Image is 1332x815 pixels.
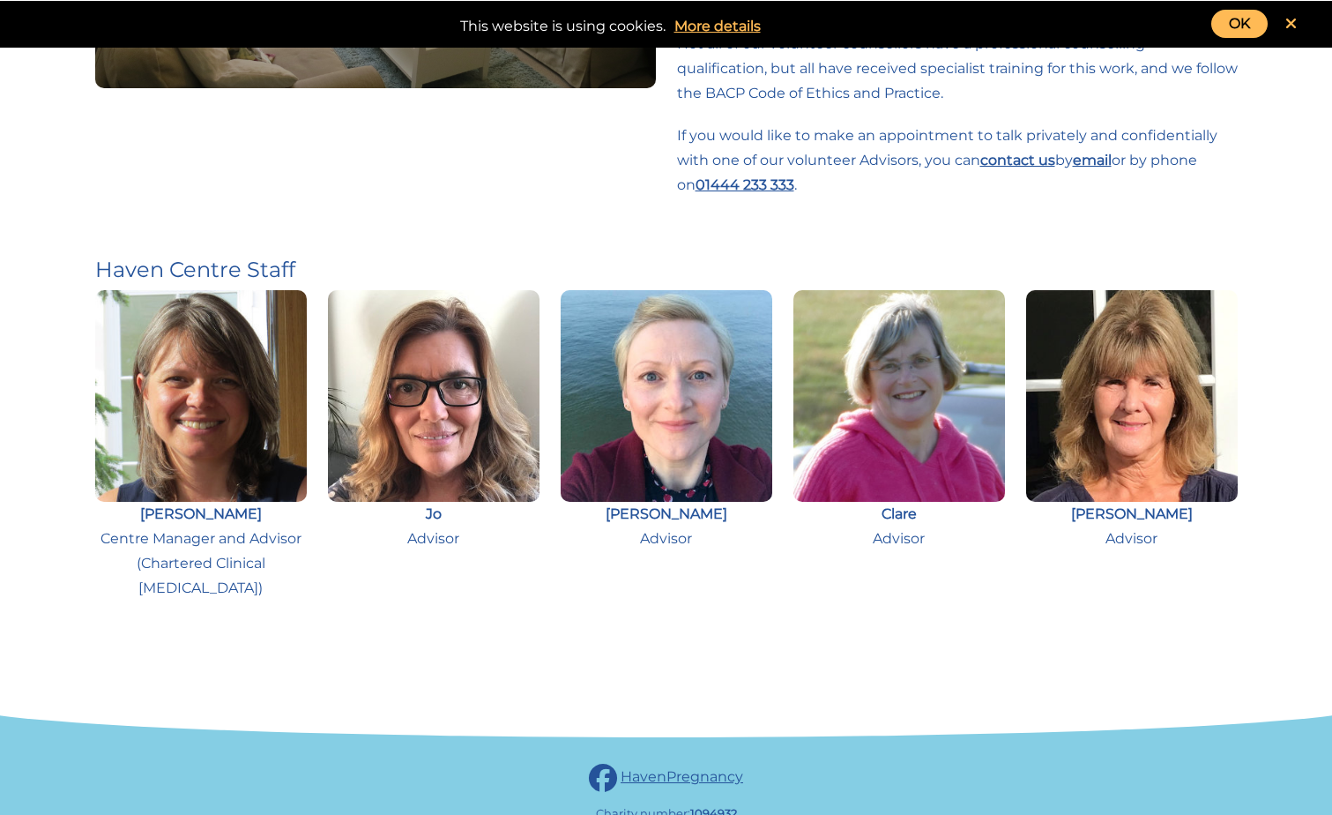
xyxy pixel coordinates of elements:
img: Jo - The Haven Centre Advisor [328,290,539,502]
a: contact us [980,152,1055,168]
strong: [PERSON_NAME] [140,505,262,522]
div: This website is using cookies. [18,10,1314,39]
img: Caroline - The Haven Centre Manager [95,290,307,502]
h3: Haven Centre Staff [95,258,1238,283]
a: OK [1211,10,1268,38]
p: Not all of our volunteer counsellors have a professional counselling qualification, but all have ... [677,32,1238,106]
img: Kate - The Haven Centre Advisor [561,290,772,502]
a: HavenPregnancy [621,768,743,785]
strong: [PERSON_NAME] [606,505,727,522]
a: email [1073,152,1112,168]
a: More details [666,14,770,39]
strong: Jo [426,505,442,522]
img: Clare - The Haven Centre Advisor [793,290,1005,502]
p: Advisor [328,502,539,551]
p: Advisor [1026,502,1238,551]
strong: Clare [882,505,917,522]
img: Clare - The Haven Centre Advisor [1026,290,1238,502]
strong: [PERSON_NAME] [1071,505,1193,522]
p: Advisor [561,502,772,551]
p: If you would like to make an appointment to talk privately and confidentially with one of our vol... [677,123,1238,198]
p: Centre Manager and Advisor (Chartered Clinical [MEDICAL_DATA]) [95,502,307,601]
a: 01444 233 333 [696,176,794,193]
p: Advisor [793,502,1005,551]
